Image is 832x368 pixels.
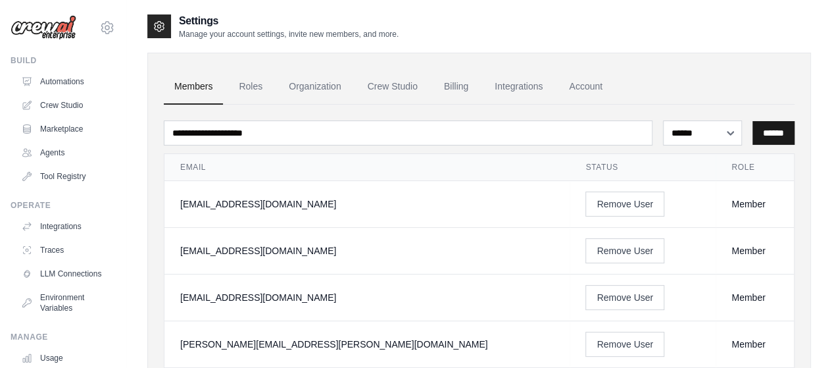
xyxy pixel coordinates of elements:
th: Status [570,154,716,181]
div: Member [731,291,778,304]
th: Role [716,154,794,181]
button: Remove User [585,192,664,217]
div: Member [731,244,778,257]
a: Crew Studio [16,95,115,116]
div: Operate [11,200,115,211]
a: Automations [16,71,115,92]
a: Crew Studio [357,69,428,105]
div: [PERSON_NAME][EMAIL_ADDRESS][PERSON_NAME][DOMAIN_NAME] [180,338,554,351]
div: [EMAIL_ADDRESS][DOMAIN_NAME] [180,244,554,257]
a: Traces [16,240,115,261]
a: Environment Variables [16,287,115,319]
h2: Settings [179,13,399,29]
div: Member [731,338,778,351]
a: Agents [16,142,115,163]
div: [EMAIL_ADDRESS][DOMAIN_NAME] [180,197,554,211]
a: Billing [433,69,479,105]
a: Tool Registry [16,166,115,187]
th: Email [164,154,570,181]
div: Manage [11,332,115,342]
div: [EMAIL_ADDRESS][DOMAIN_NAME] [180,291,554,304]
button: Remove User [585,238,664,263]
a: Organization [278,69,351,105]
img: Logo [11,15,76,40]
a: Integrations [484,69,553,105]
button: Remove User [585,332,664,357]
div: Member [731,197,778,211]
a: LLM Connections [16,263,115,284]
button: Remove User [585,285,664,310]
div: Build [11,55,115,66]
a: Integrations [16,216,115,237]
a: Marketplace [16,118,115,140]
p: Manage your account settings, invite new members, and more. [179,29,399,39]
a: Account [558,69,613,105]
a: Roles [228,69,273,105]
a: Members [164,69,223,105]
